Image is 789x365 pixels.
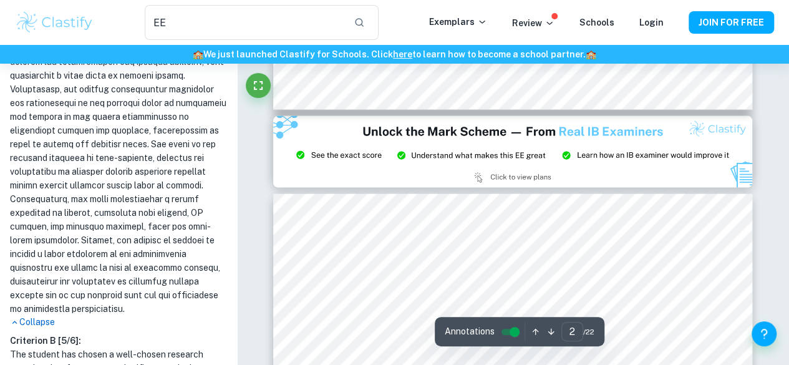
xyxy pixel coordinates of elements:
span: / 22 [583,326,594,338]
span: 🏫 [586,49,596,59]
input: Search for any exemplars... [145,5,344,40]
span: Annotations [445,325,495,338]
button: Help and Feedback [752,321,777,346]
a: here [393,49,412,59]
img: Clastify logo [15,10,94,35]
button: JOIN FOR FREE [689,11,774,34]
p: Collapse [10,316,227,329]
h6: Criterion B [ 5 / 6 ]: [10,334,227,348]
button: Fullscreen [246,73,271,98]
p: Review [512,16,554,30]
span: 🏫 [193,49,203,59]
a: Schools [579,17,614,27]
a: Login [639,17,664,27]
img: Ad [273,116,752,188]
h6: We just launched Clastify for Schools. Click to learn how to become a school partner. [2,47,787,61]
p: Exemplars [429,15,487,29]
